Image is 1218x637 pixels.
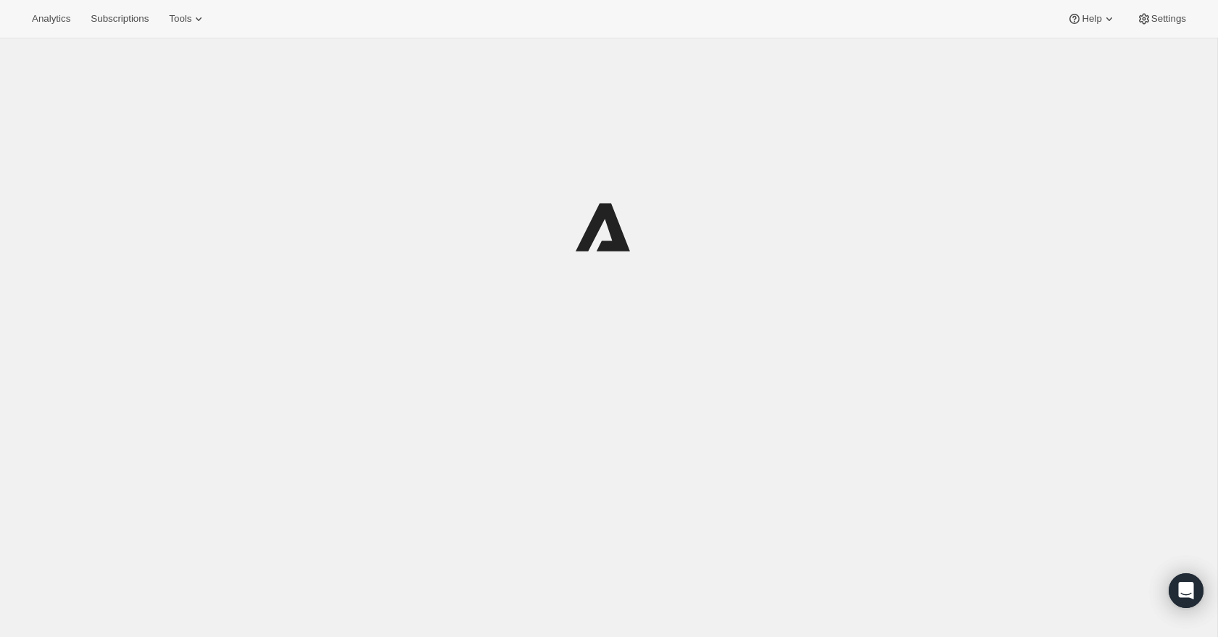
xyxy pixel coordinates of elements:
[1169,573,1203,608] div: Open Intercom Messenger
[91,13,149,25] span: Subscriptions
[169,13,191,25] span: Tools
[160,9,215,29] button: Tools
[1128,9,1195,29] button: Settings
[82,9,157,29] button: Subscriptions
[1058,9,1124,29] button: Help
[1151,13,1186,25] span: Settings
[1082,13,1101,25] span: Help
[32,13,70,25] span: Analytics
[23,9,79,29] button: Analytics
